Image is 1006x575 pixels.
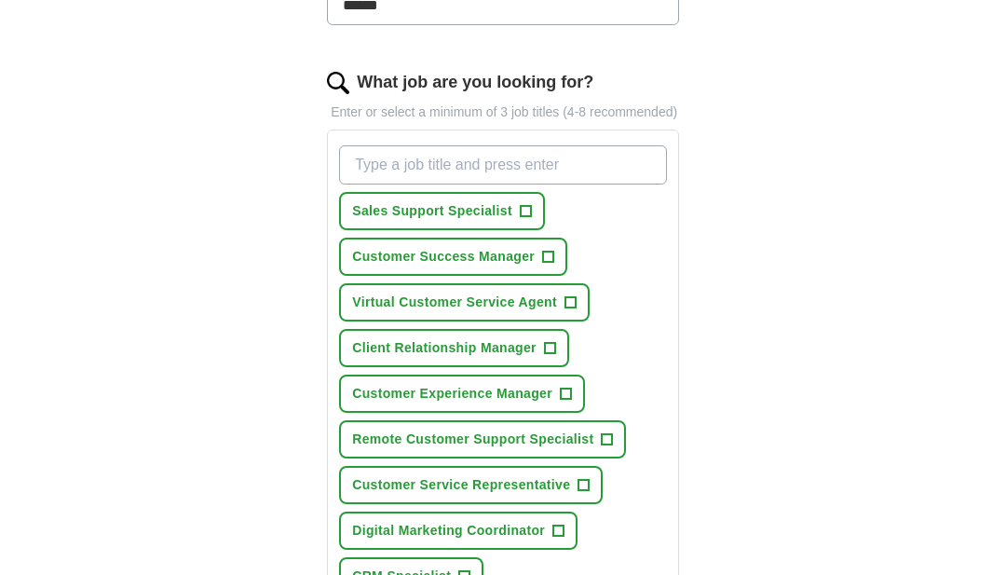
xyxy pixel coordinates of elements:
button: Virtual Customer Service Agent [339,284,590,322]
span: Virtual Customer Service Agent [352,294,557,313]
span: Remote Customer Support Specialist [352,431,593,450]
button: Sales Support Specialist [339,193,545,231]
button: Customer Success Manager [339,239,567,277]
label: What job are you looking for? [357,71,593,96]
button: Client Relationship Manager [339,330,569,368]
span: Customer Success Manager [352,248,535,267]
span: Customer Service Representative [352,476,570,496]
button: Digital Marketing Coordinator [339,513,578,551]
button: Customer Service Representative [339,467,603,505]
p: Enter or select a minimum of 3 job titles (4-8 recommended) [327,103,679,123]
button: Remote Customer Support Specialist [339,421,626,459]
span: Customer Experience Manager [352,385,552,404]
input: Type a job title and press enter [339,146,667,185]
span: Sales Support Specialist [352,202,512,222]
img: search.png [327,73,349,95]
button: Customer Experience Manager [339,376,585,414]
span: Digital Marketing Coordinator [352,522,545,541]
span: Client Relationship Manager [352,339,537,359]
